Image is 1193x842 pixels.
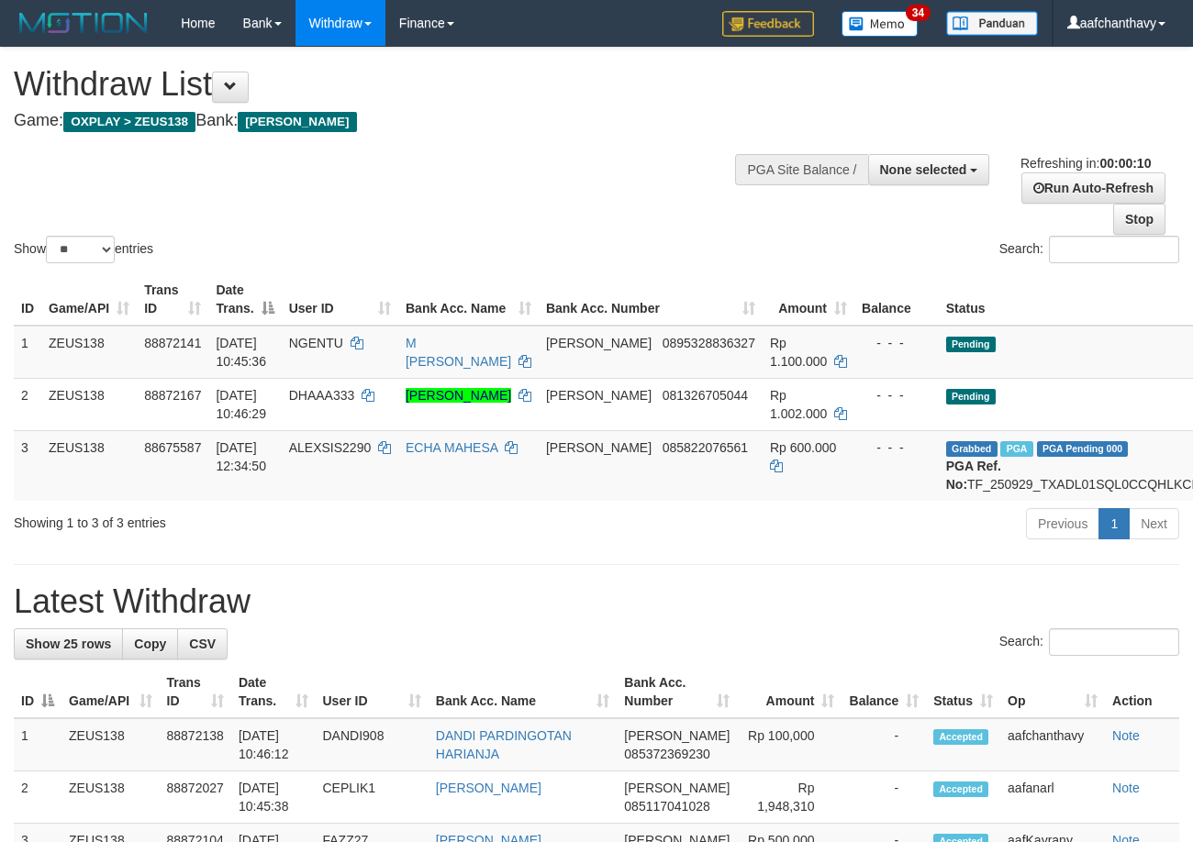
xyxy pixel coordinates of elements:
[289,388,355,403] span: DHAAA333
[946,441,998,457] span: Grabbed
[735,154,867,185] div: PGA Site Balance /
[946,337,996,352] span: Pending
[14,506,484,532] div: Showing 1 to 3 of 3 entries
[1037,441,1129,457] span: PGA Pending
[144,388,201,403] span: 88872167
[1000,441,1032,457] span: Marked by aafpengsreynich
[26,637,111,651] span: Show 25 rows
[842,771,926,824] td: -
[63,112,195,132] span: OXPLAY > ZEUS138
[842,718,926,771] td: -
[41,326,137,379] td: ZEUS138
[14,112,777,130] h4: Game: Bank:
[1105,666,1179,718] th: Action
[1000,771,1105,824] td: aafanarl
[624,781,730,795] span: [PERSON_NAME]
[862,438,931,457] div: - - -
[1112,728,1140,743] a: Note
[137,273,208,326] th: Trans ID: activate to sort column ascending
[546,336,652,350] span: [PERSON_NAME]
[763,273,854,326] th: Amount: activate to sort column ascending
[436,728,572,761] a: DANDI PARDINGOTAN HARIANJA
[144,336,201,350] span: 88872141
[216,336,266,369] span: [DATE] 10:45:36
[406,388,511,403] a: [PERSON_NAME]
[46,236,115,263] select: Showentries
[737,771,842,824] td: Rp 1,948,310
[722,11,814,37] img: Feedback.jpg
[134,637,166,651] span: Copy
[406,440,497,455] a: ECHA MAHESA
[282,273,398,326] th: User ID: activate to sort column ascending
[14,430,41,501] td: 3
[1049,628,1179,656] input: Search:
[999,628,1179,656] label: Search:
[160,718,231,771] td: 88872138
[231,666,316,718] th: Date Trans.: activate to sort column ascending
[842,666,926,718] th: Balance: activate to sort column ascending
[933,781,988,797] span: Accepted
[61,666,160,718] th: Game/API: activate to sort column ascending
[144,440,201,455] span: 88675587
[1026,508,1099,539] a: Previous
[289,336,343,350] span: NGENTU
[880,162,967,177] span: None selected
[61,771,160,824] td: ZEUS138
[1049,236,1179,263] input: Search:
[999,236,1179,263] label: Search:
[238,112,356,132] span: [PERSON_NAME]
[14,66,777,103] h1: Withdraw List
[546,388,652,403] span: [PERSON_NAME]
[177,628,228,659] a: CSV
[868,154,990,185] button: None selected
[316,771,429,824] td: CEPLIK1
[1129,508,1179,539] a: Next
[14,771,61,824] td: 2
[316,718,429,771] td: DANDI908
[41,273,137,326] th: Game/API: activate to sort column ascending
[14,718,61,771] td: 1
[61,718,160,771] td: ZEUS138
[41,378,137,430] td: ZEUS138
[398,273,539,326] th: Bank Acc. Name: activate to sort column ascending
[906,5,931,21] span: 34
[406,336,511,369] a: M [PERSON_NAME]
[946,459,1001,492] b: PGA Ref. No:
[624,747,709,761] span: Copy 085372369230 to clipboard
[737,718,842,771] td: Rp 100,000
[770,336,827,369] span: Rp 1.100.000
[624,728,730,743] span: [PERSON_NAME]
[14,378,41,430] td: 2
[1021,172,1165,204] a: Run Auto-Refresh
[436,781,541,795] a: [PERSON_NAME]
[1000,718,1105,771] td: aafchanthavy
[1113,204,1165,235] a: Stop
[1098,508,1130,539] a: 1
[208,273,281,326] th: Date Trans.: activate to sort column descending
[1112,781,1140,795] a: Note
[231,718,316,771] td: [DATE] 10:46:12
[663,336,755,350] span: Copy 0895328836327 to clipboard
[316,666,429,718] th: User ID: activate to sort column ascending
[926,666,1000,718] th: Status: activate to sort column ascending
[933,729,988,745] span: Accepted
[663,388,748,403] span: Copy 081326705044 to clipboard
[231,771,316,824] td: [DATE] 10:45:38
[546,440,652,455] span: [PERSON_NAME]
[122,628,178,659] a: Copy
[946,11,1038,36] img: panduan.png
[216,440,266,473] span: [DATE] 12:34:50
[14,326,41,379] td: 1
[842,11,919,37] img: Button%20Memo.svg
[617,666,737,718] th: Bank Acc. Number: activate to sort column ascending
[189,637,216,651] span: CSV
[539,273,763,326] th: Bank Acc. Number: activate to sort column ascending
[216,388,266,421] span: [DATE] 10:46:29
[1020,156,1151,171] span: Refreshing in:
[862,386,931,404] div: - - -
[14,583,1179,620] h1: Latest Withdraw
[14,628,123,659] a: Show 25 rows
[862,334,931,352] div: - - -
[160,666,231,718] th: Trans ID: activate to sort column ascending
[289,440,372,455] span: ALEXSIS2290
